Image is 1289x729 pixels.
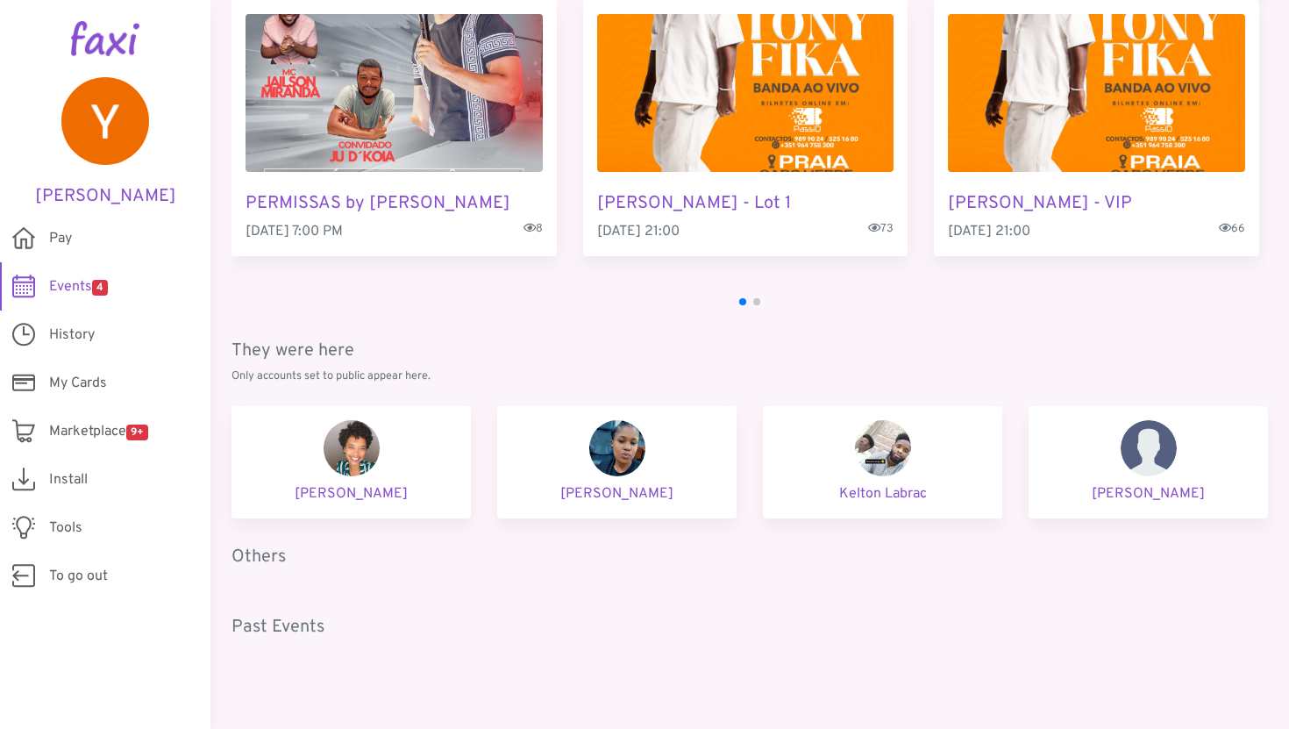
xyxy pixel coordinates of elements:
font: 8 [536,222,543,236]
font: [PERSON_NAME] - Lot 1 [597,192,791,215]
font: [DATE] 21:00 [597,223,680,240]
font: [PERSON_NAME] [560,485,673,503]
font: PERMISSAS by [PERSON_NAME] [246,192,510,215]
font: 4 [96,281,103,295]
font: They were here [231,339,354,362]
img: PERMISSAS by Enrique Alhinho - Promo [246,14,543,172]
font: [PERSON_NAME] [295,485,408,503]
font: Tools [49,519,82,537]
font: Events [49,278,92,296]
font: Only accounts set to public appear here. [231,369,431,383]
font: [PERSON_NAME] - VIP [948,192,1132,215]
a: Wilson Tavares [PERSON_NAME] [1029,406,1268,518]
font: [PERSON_NAME] [1092,485,1205,503]
font: Install [49,471,88,489]
a: Jandira Jorgeane [PERSON_NAME] [497,406,737,518]
a: [PERSON_NAME] [26,77,184,207]
font: History [49,326,95,344]
font: [DATE] 21:00 [948,223,1030,240]
img: Helida Camacho [324,420,380,476]
font: Past Events [231,616,324,639]
img: Wilson Tavares [1121,420,1177,476]
img: Kelton Labrac [855,420,911,476]
font: 66 [1231,222,1245,236]
font: Marketplace [49,423,126,440]
font: Pay [49,230,72,247]
font: Kelton Labrac [839,485,927,503]
span: Go to slide 1 [739,298,746,305]
font: [DATE] 7:00 PM [246,223,343,240]
font: 73 [880,222,894,236]
a: Kelton Labrac Kelton Labrac [763,406,1002,518]
font: 9+ [131,425,144,440]
span: Go to slide 2 [753,298,760,305]
font: [PERSON_NAME] [35,185,176,208]
a: Helida Camacho [PERSON_NAME] [231,406,471,518]
font: Others [231,546,286,568]
font: To go out [49,568,108,585]
img: TONY FIKA - VIP [948,14,1245,172]
font: My Cards [49,375,107,392]
img: Jandira Jorgeane [589,420,645,476]
img: TONY FIKA - Lot 1 [597,14,894,172]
